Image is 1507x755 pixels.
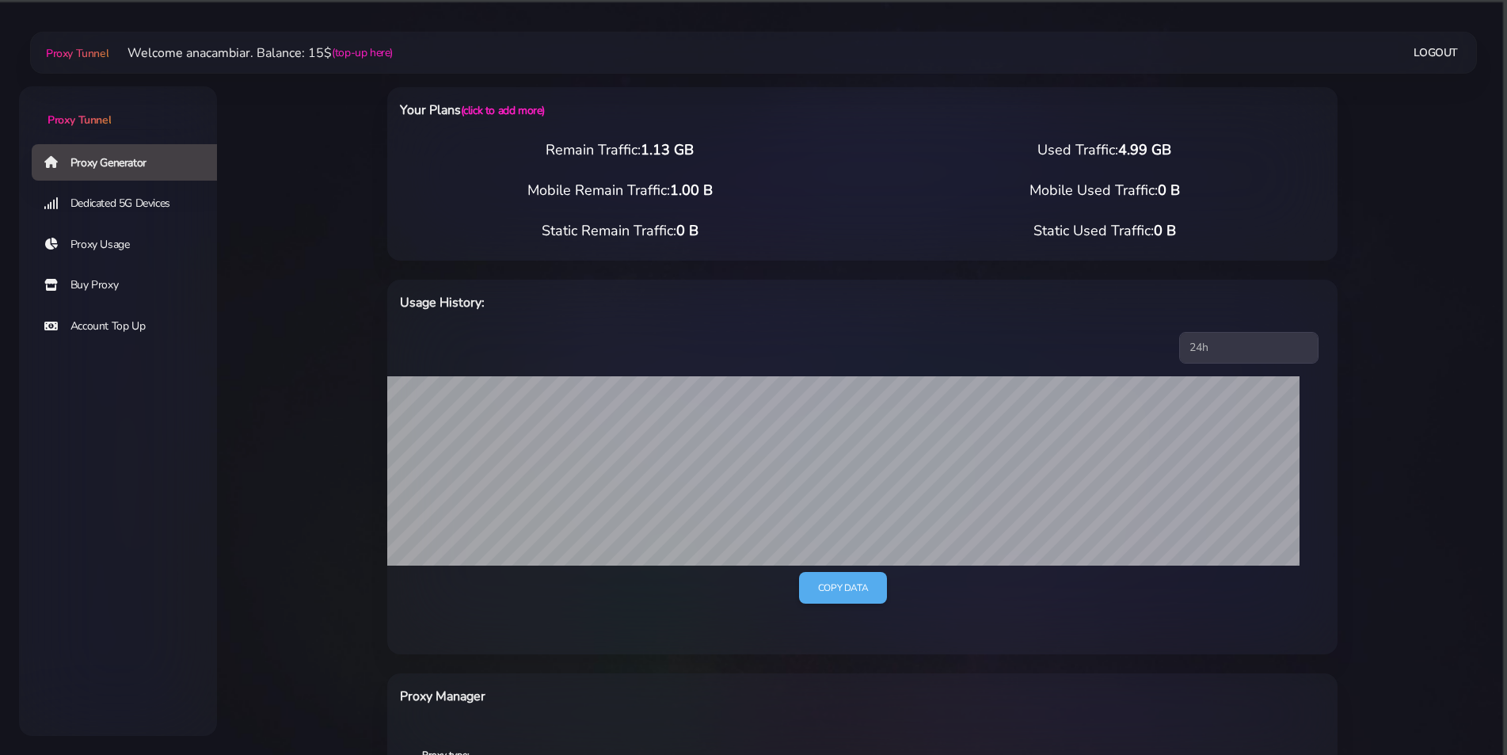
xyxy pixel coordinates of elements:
a: Buy Proxy [32,267,230,303]
div: Static Used Traffic: [862,220,1347,242]
span: 0 B [676,221,698,240]
span: 0 B [1154,221,1176,240]
div: Static Remain Traffic: [378,220,862,242]
div: Mobile Remain Traffic: [378,180,862,201]
a: Proxy Usage [32,227,230,263]
a: Proxy Tunnel [19,86,217,128]
h6: Proxy Manager [400,686,931,707]
h6: Your Plans [400,100,931,120]
div: Used Traffic: [862,139,1347,161]
span: Proxy Tunnel [48,112,111,128]
a: Copy data [799,572,887,604]
li: Welcome anacambiar. Balance: 15$ [108,44,393,63]
span: 1.00 B [670,181,713,200]
h6: Usage History: [400,292,931,313]
span: 1.13 GB [641,140,694,159]
a: Proxy Tunnel [43,40,108,66]
span: 0 B [1158,181,1180,200]
span: Proxy Tunnel [46,46,108,61]
div: Mobile Used Traffic: [862,180,1347,201]
a: Dedicated 5G Devices [32,185,230,222]
div: Remain Traffic: [378,139,862,161]
a: (click to add more) [461,103,545,118]
iframe: Webchat Widget [1430,678,1487,735]
a: Proxy Generator [32,144,230,181]
a: (top-up here) [332,44,393,61]
a: Account Top Up [32,308,230,345]
span: 4.99 GB [1118,140,1171,159]
a: Logout [1414,38,1458,67]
